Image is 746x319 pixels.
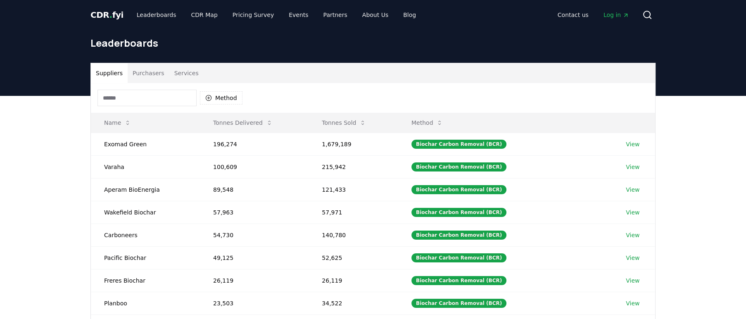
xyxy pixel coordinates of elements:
[626,254,639,262] a: View
[315,114,373,131] button: Tonnes Sold
[309,292,398,314] td: 34,522
[90,36,656,50] h1: Leaderboards
[626,163,639,171] a: View
[597,7,636,22] a: Log in
[405,114,450,131] button: Method
[309,224,398,246] td: 140,780
[91,133,200,155] td: Exomad Green
[226,7,280,22] a: Pricing Survey
[411,140,506,149] div: Biochar Carbon Removal (BCR)
[207,114,279,131] button: Tonnes Delivered
[626,208,639,217] a: View
[185,7,224,22] a: CDR Map
[356,7,395,22] a: About Us
[626,186,639,194] a: View
[91,201,200,224] td: Wakefield Biochar
[97,114,138,131] button: Name
[200,269,309,292] td: 26,119
[282,7,315,22] a: Events
[397,7,423,22] a: Blog
[411,276,506,285] div: Biochar Carbon Removal (BCR)
[626,140,639,148] a: View
[91,292,200,314] td: Planboo
[200,224,309,246] td: 54,730
[91,178,200,201] td: Aperam BioEnergia
[309,201,398,224] td: 57,971
[626,299,639,307] a: View
[200,246,309,269] td: 49,125
[603,11,629,19] span: Log in
[411,299,506,308] div: Biochar Carbon Removal (BCR)
[411,208,506,217] div: Biochar Carbon Removal (BCR)
[309,178,398,201] td: 121,433
[200,292,309,314] td: 23,503
[200,91,242,105] button: Method
[309,246,398,269] td: 52,625
[551,7,636,22] nav: Main
[309,269,398,292] td: 26,119
[411,231,506,240] div: Biochar Carbon Removal (BCR)
[411,253,506,262] div: Biochar Carbon Removal (BCR)
[411,162,506,171] div: Biochar Carbon Removal (BCR)
[130,7,423,22] nav: Main
[551,7,595,22] a: Contact us
[91,155,200,178] td: Varaha
[91,63,128,83] button: Suppliers
[109,10,112,20] span: .
[90,9,124,21] a: CDR.fyi
[626,276,639,285] a: View
[90,10,124,20] span: CDR fyi
[411,185,506,194] div: Biochar Carbon Removal (BCR)
[309,155,398,178] td: 215,942
[169,63,204,83] button: Services
[626,231,639,239] a: View
[91,224,200,246] td: Carboneers
[200,178,309,201] td: 89,548
[200,201,309,224] td: 57,963
[91,246,200,269] td: Pacific Biochar
[200,133,309,155] td: 196,274
[317,7,354,22] a: Partners
[128,63,169,83] button: Purchasers
[309,133,398,155] td: 1,679,189
[130,7,183,22] a: Leaderboards
[200,155,309,178] td: 100,609
[91,269,200,292] td: Freres Biochar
